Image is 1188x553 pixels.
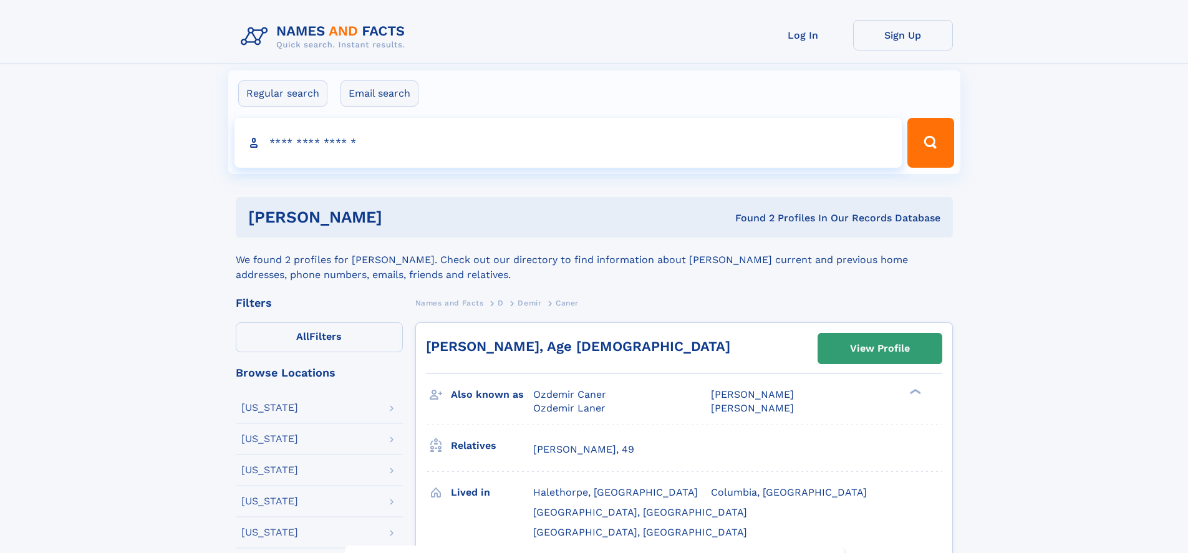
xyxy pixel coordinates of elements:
[236,297,403,309] div: Filters
[753,20,853,50] a: Log In
[711,486,867,498] span: Columbia, [GEOGRAPHIC_DATA]
[818,334,942,363] a: View Profile
[498,295,504,310] a: D
[238,80,327,107] label: Regular search
[498,299,504,307] span: D
[426,339,730,354] a: [PERSON_NAME], Age [DEMOGRAPHIC_DATA]
[556,299,579,307] span: Caner
[451,384,533,405] h3: Also known as
[248,209,559,225] h1: [PERSON_NAME]
[241,527,298,537] div: [US_STATE]
[711,402,794,414] span: [PERSON_NAME]
[415,295,484,310] a: Names and Facts
[853,20,953,50] a: Sign Up
[236,322,403,352] label: Filters
[533,402,606,414] span: Ozdemir Laner
[241,403,298,413] div: [US_STATE]
[236,238,953,282] div: We found 2 profiles for [PERSON_NAME]. Check out our directory to find information about [PERSON_...
[533,443,634,456] a: [PERSON_NAME], 49
[451,482,533,503] h3: Lived in
[518,299,541,307] span: Demir
[296,330,309,342] span: All
[533,486,698,498] span: Halethorpe, [GEOGRAPHIC_DATA]
[451,435,533,456] h3: Relatives
[907,388,922,396] div: ❯
[236,20,415,54] img: Logo Names and Facts
[241,496,298,506] div: [US_STATE]
[533,506,747,518] span: [GEOGRAPHIC_DATA], [GEOGRAPHIC_DATA]
[533,388,606,400] span: Ozdemir Caner
[241,465,298,475] div: [US_STATE]
[559,211,940,225] div: Found 2 Profiles In Our Records Database
[236,367,403,378] div: Browse Locations
[234,118,902,168] input: search input
[850,334,910,363] div: View Profile
[241,434,298,444] div: [US_STATE]
[907,118,954,168] button: Search Button
[340,80,418,107] label: Email search
[533,526,747,538] span: [GEOGRAPHIC_DATA], [GEOGRAPHIC_DATA]
[711,388,794,400] span: [PERSON_NAME]
[518,295,541,310] a: Demir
